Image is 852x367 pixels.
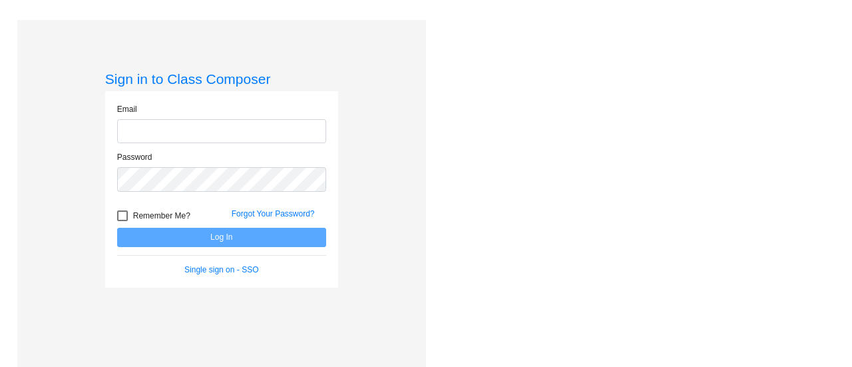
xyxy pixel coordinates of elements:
a: Forgot Your Password? [232,209,315,218]
span: Remember Me? [133,208,190,224]
a: Single sign on - SSO [184,265,258,274]
label: Password [117,151,152,163]
h3: Sign in to Class Composer [105,71,338,87]
label: Email [117,103,137,115]
button: Log In [117,228,326,247]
